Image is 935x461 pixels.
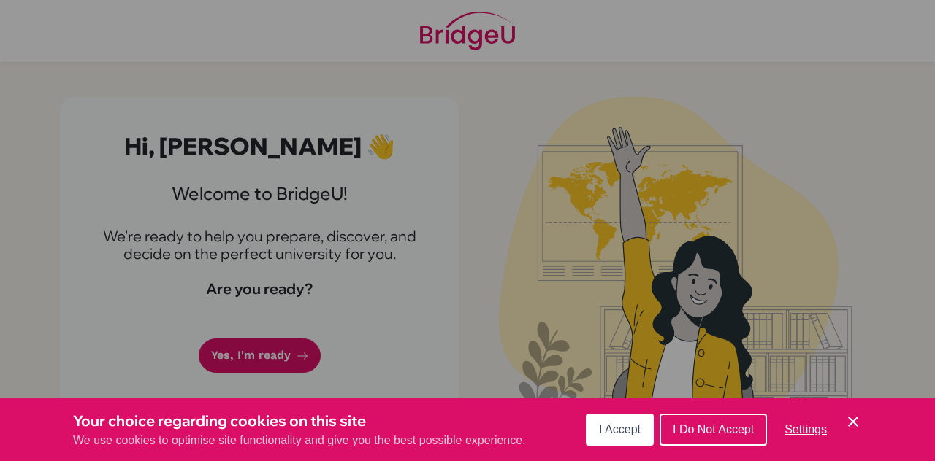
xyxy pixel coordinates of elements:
p: We use cookies to optimise site functionality and give you the best possible experience. [73,432,526,449]
h3: Your choice regarding cookies on this site [73,410,526,432]
button: I Do Not Accept [660,414,767,446]
button: I Accept [586,414,654,446]
span: Settings [785,423,827,435]
button: Save and close [844,413,862,430]
span: I Accept [599,423,641,435]
button: Settings [773,415,839,444]
span: I Do Not Accept [673,423,754,435]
